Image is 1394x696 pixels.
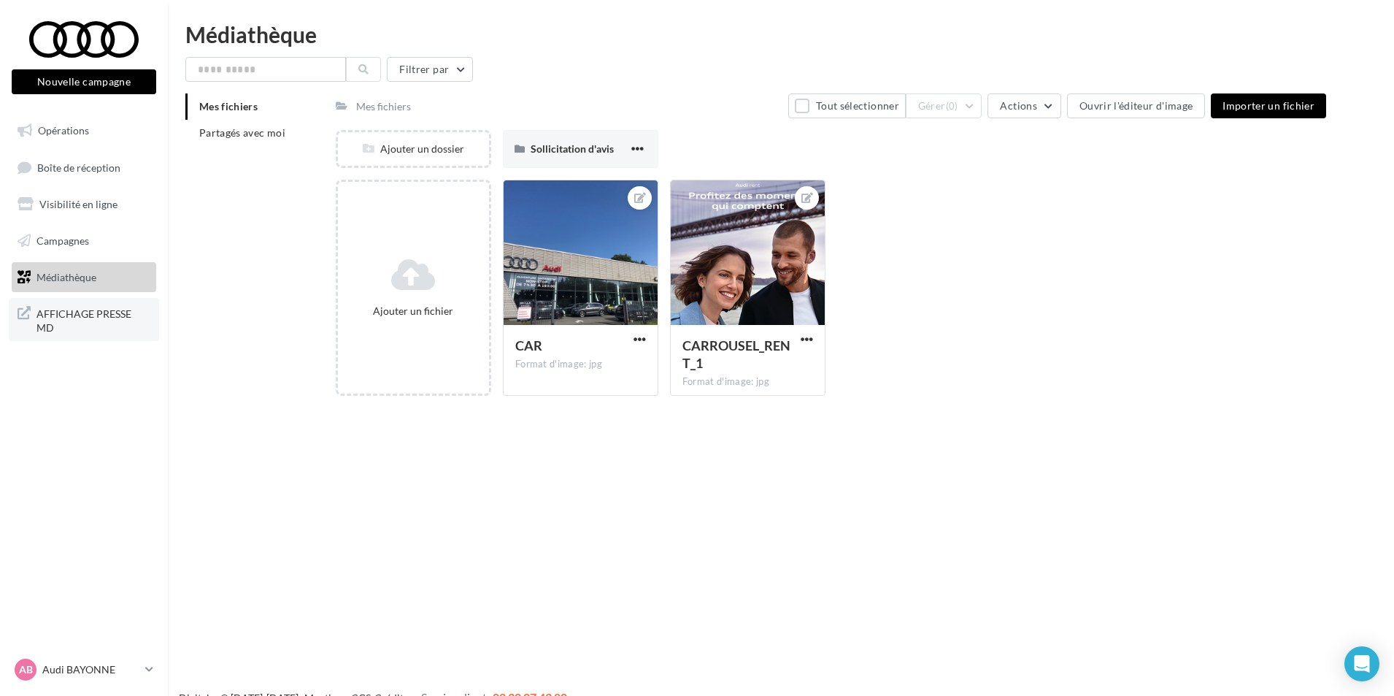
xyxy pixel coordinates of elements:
span: Visibilité en ligne [39,198,118,210]
span: Actions [1000,99,1036,112]
div: Ajouter un fichier [344,304,483,318]
span: Boîte de réception [37,161,120,173]
div: Open Intercom Messenger [1344,646,1379,681]
div: Mes fichiers [356,99,411,114]
span: Mes fichiers [199,100,258,112]
span: Partagés avec moi [199,126,285,139]
a: Visibilité en ligne [9,189,159,220]
a: AB Audi BAYONNE [12,656,156,684]
button: Nouvelle campagne [12,69,156,94]
a: Campagnes [9,226,159,256]
span: CAR [515,337,542,353]
span: Médiathèque [36,270,96,283]
span: AB [19,662,33,677]
span: CARROUSEL_RENT_1 [682,337,790,371]
div: Médiathèque [185,23,1376,45]
a: Boîte de réception [9,152,159,183]
div: Format d'image: jpg [515,358,646,371]
span: (0) [946,100,958,112]
p: Audi BAYONNE [42,662,139,677]
span: AFFICHAGE PRESSE MD [36,304,150,335]
span: Opérations [38,124,89,137]
button: Importer un fichier [1211,93,1326,118]
button: Actions [987,93,1060,118]
span: Campagnes [36,234,89,247]
a: AFFICHAGE PRESSE MD [9,298,159,341]
button: Gérer(0) [906,93,982,118]
a: Opérations [9,115,159,146]
a: Médiathèque [9,262,159,293]
div: Format d'image: jpg [682,375,813,389]
span: Importer un fichier [1222,99,1314,112]
button: Ouvrir l'éditeur d'image [1067,93,1205,118]
button: Filtrer par [387,57,473,82]
button: Tout sélectionner [788,93,905,118]
div: Ajouter un dossier [338,142,489,156]
span: Sollicitation d'avis [531,142,614,155]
